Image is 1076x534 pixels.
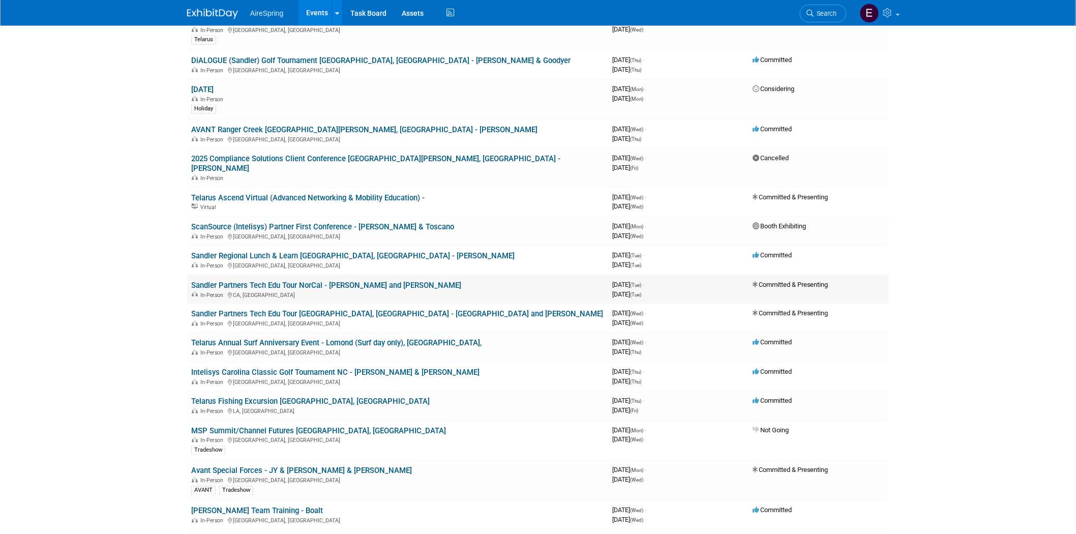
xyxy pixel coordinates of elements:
div: [GEOGRAPHIC_DATA], [GEOGRAPHIC_DATA] [191,476,604,484]
span: (Tue) [630,253,641,258]
span: (Thu) [630,136,641,142]
div: [GEOGRAPHIC_DATA], [GEOGRAPHIC_DATA] [191,516,604,524]
img: Virtual Event [192,204,198,209]
span: - [645,466,646,474]
span: - [645,125,646,133]
span: [DATE] [612,348,641,356]
div: [GEOGRAPHIC_DATA], [GEOGRAPHIC_DATA] [191,378,604,386]
span: - [645,154,646,162]
span: [DATE] [612,232,643,240]
span: [DATE] [612,125,646,133]
span: [DATE] [612,56,644,64]
span: (Wed) [630,233,643,239]
span: [DATE] [612,202,643,210]
span: - [645,507,646,514]
div: [GEOGRAPHIC_DATA], [GEOGRAPHIC_DATA] [191,436,604,444]
a: Telarus Ascend Virtual (Advanced Networking & Mobility Education) - [191,193,425,202]
a: DiALOGUE (Sandler) Golf Tournament [GEOGRAPHIC_DATA], [GEOGRAPHIC_DATA] - [PERSON_NAME] & Goodyer [191,56,571,65]
div: Tradeshow [191,446,225,455]
img: In-Person Event [192,292,198,297]
span: Considering [753,85,794,93]
span: [DATE] [612,281,644,288]
span: Committed & Presenting [753,281,828,288]
span: [DATE] [612,25,643,33]
span: - [645,310,646,317]
span: Committed [753,125,792,133]
span: AireSpring [250,9,283,17]
img: In-Person Event [192,321,198,326]
span: (Thu) [630,67,641,73]
div: [GEOGRAPHIC_DATA], [GEOGRAPHIC_DATA] [191,66,604,74]
div: CA, [GEOGRAPHIC_DATA] [191,290,604,299]
span: [DATE] [612,310,646,317]
span: (Fri) [630,165,638,171]
span: [DATE] [612,427,646,434]
a: Telarus Annual Surf Anniversary Event - Lomond (Surf day only), [GEOGRAPHIC_DATA], [191,339,482,348]
span: Cancelled [753,154,789,162]
span: In-Person [200,27,226,34]
img: In-Person Event [192,262,198,268]
div: [GEOGRAPHIC_DATA], [GEOGRAPHIC_DATA] [191,261,604,269]
span: [DATE] [612,95,643,102]
span: - [645,339,646,346]
span: Virtual [200,204,219,211]
img: In-Person Event [192,437,198,442]
span: (Thu) [630,379,641,385]
span: Committed & Presenting [753,310,828,317]
span: (Thu) [630,350,641,355]
a: ScanSource (Intelisys) Partner First Conference - [PERSON_NAME] & Toscano [191,222,454,231]
span: [DATE] [612,290,641,298]
a: [PERSON_NAME] Team Training - Boalt [191,507,323,516]
span: (Wed) [630,478,643,483]
span: (Wed) [630,437,643,443]
span: Search [814,10,837,17]
span: (Tue) [630,292,641,298]
span: [DATE] [612,378,641,385]
div: Holiday [191,104,216,113]
a: 2025 Compliance Solutions Client Conference [GEOGRAPHIC_DATA][PERSON_NAME], [GEOGRAPHIC_DATA] - [... [191,154,560,173]
span: (Tue) [630,282,641,288]
span: (Wed) [630,204,643,210]
span: Booth Exhibiting [753,222,806,230]
img: In-Person Event [192,478,198,483]
span: (Fri) [630,408,638,414]
div: [GEOGRAPHIC_DATA], [GEOGRAPHIC_DATA] [191,135,604,143]
span: In-Person [200,136,226,143]
a: AVANT Ranger Creek [GEOGRAPHIC_DATA][PERSON_NAME], [GEOGRAPHIC_DATA] - [PERSON_NAME] [191,125,537,134]
img: In-Person Event [192,136,198,141]
a: Search [800,5,847,22]
span: (Wed) [630,508,643,514]
img: In-Person Event [192,233,198,239]
a: Telarus Fishing Excursion [GEOGRAPHIC_DATA], [GEOGRAPHIC_DATA] [191,397,430,406]
span: (Wed) [630,518,643,523]
span: [DATE] [612,251,644,259]
span: [DATE] [612,436,643,443]
span: (Mon) [630,224,643,229]
a: Sandler Partners Tech Edu Tour NorCal - [PERSON_NAME] and [PERSON_NAME] [191,281,461,290]
span: (Wed) [630,195,643,200]
span: (Mon) [630,468,643,473]
span: Committed [753,56,792,64]
span: In-Person [200,437,226,444]
span: Committed [753,507,792,514]
span: [DATE] [612,476,643,484]
span: Committed & Presenting [753,193,828,201]
span: In-Person [200,478,226,484]
span: [DATE] [612,507,646,514]
span: Not Going [753,427,789,434]
span: Committed [753,339,792,346]
span: In-Person [200,67,226,74]
div: [GEOGRAPHIC_DATA], [GEOGRAPHIC_DATA] [191,25,604,34]
span: (Wed) [630,27,643,33]
span: [DATE] [612,85,646,93]
span: [DATE] [612,516,643,524]
span: (Mon) [630,428,643,434]
span: Committed [753,397,792,405]
div: LA, [GEOGRAPHIC_DATA] [191,407,604,415]
a: MSP Summit/Channel Futures [GEOGRAPHIC_DATA], [GEOGRAPHIC_DATA] [191,427,446,436]
span: (Wed) [630,156,643,161]
div: AVANT [191,486,216,495]
span: - [645,222,646,230]
span: [DATE] [612,66,641,73]
span: (Wed) [630,127,643,132]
